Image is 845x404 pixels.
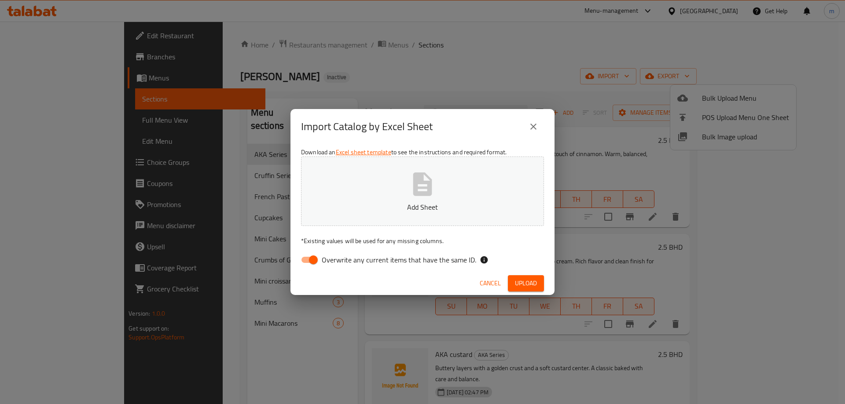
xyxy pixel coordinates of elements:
[315,202,530,212] p: Add Sheet
[508,275,544,291] button: Upload
[476,275,504,291] button: Cancel
[515,278,537,289] span: Upload
[290,144,555,272] div: Download an to see the instructions and required format.
[301,237,544,245] p: Existing values will be used for any missing columns.
[301,120,433,134] h2: Import Catalog by Excel Sheet
[336,146,391,158] a: Excel sheet template
[480,278,501,289] span: Cancel
[480,255,489,264] svg: If the overwrite option isn't selected, then the items that match an existing ID will be ignored ...
[301,157,544,226] button: Add Sheet
[523,116,544,137] button: close
[322,255,476,265] span: Overwrite any current items that have the same ID.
